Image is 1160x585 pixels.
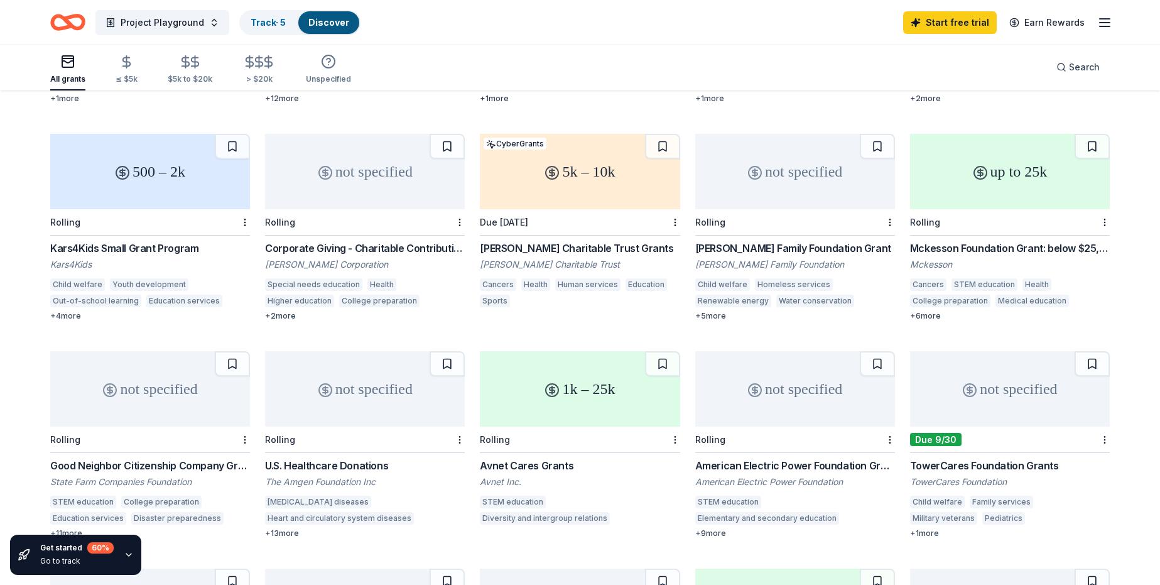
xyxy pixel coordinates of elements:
[695,496,761,508] div: STEM education
[306,49,351,90] button: Unspecified
[367,278,396,291] div: Health
[695,134,895,209] div: not specified
[615,512,666,525] div: Environment
[242,74,276,84] div: > $20k
[308,17,349,28] a: Discover
[50,134,250,321] a: 500 – 2kRollingKars4Kids Small Grant ProgramKars4KidsChild welfareYouth developmentOut-of-school ...
[755,278,833,291] div: Homeless services
[480,134,680,311] a: 5k – 10kCyberGrantsDue [DATE][PERSON_NAME] Charitable Trust Grants[PERSON_NAME] Charitable TrustC...
[910,258,1110,271] div: Mckesson
[50,295,141,307] div: Out-of-school learning
[1046,55,1110,80] button: Search
[116,50,138,90] button: ≤ $5k
[265,311,465,321] div: + 2 more
[695,217,725,227] div: Rolling
[265,241,465,256] div: Corporate Giving - Charitable Contributions
[50,476,250,488] div: State Farm Companies Foundation
[110,278,188,291] div: Youth development
[50,49,85,90] button: All grants
[265,217,295,227] div: Rolling
[265,512,414,525] div: Heart and circulatory system diseases
[168,50,212,90] button: $5k to $20k
[480,295,510,307] div: Sports
[339,295,420,307] div: College preparation
[116,74,138,84] div: ≤ $5k
[50,351,250,427] div: not specified
[695,512,839,525] div: Elementary and secondary education
[265,528,465,539] div: + 13 more
[419,512,455,525] div: Cancers
[50,496,116,508] div: STEM education
[521,278,550,291] div: Health
[265,496,371,508] div: [MEDICAL_DATA] diseases
[87,542,114,554] div: 60 %
[910,351,1110,427] div: not specified
[910,241,1110,256] div: Mckesson Foundation Grant: below $25,000
[903,11,997,34] a: Start free trial
[50,434,80,445] div: Rolling
[265,258,465,271] div: [PERSON_NAME] Corporation
[982,512,1025,525] div: Pediatrics
[50,217,80,227] div: Rolling
[480,241,680,256] div: [PERSON_NAME] Charitable Trust Grants
[1022,278,1051,291] div: Health
[480,496,546,508] div: STEM education
[910,217,940,227] div: Rolling
[480,351,680,528] a: 1k – 25kRollingAvnet Cares GrantsAvnet Inc.STEM educationDiversity and intergroup relationsEnviro...
[555,278,621,291] div: Human services
[265,295,334,307] div: Higher education
[695,351,895,427] div: not specified
[1002,11,1092,34] a: Earn Rewards
[951,278,1017,291] div: STEM education
[242,50,276,90] button: > $20k
[50,134,250,209] div: 500 – 2k
[265,134,465,321] a: not specifiedRollingCorporate Giving - Charitable Contributions[PERSON_NAME] CorporationSpecial n...
[480,434,510,445] div: Rolling
[168,74,212,84] div: $5k to $20k
[265,94,465,104] div: + 12 more
[995,295,1069,307] div: Medical education
[50,351,250,539] a: not specifiedRollingGood Neighbor Citizenship Company GrantsState Farm Companies FoundationSTEM e...
[480,134,680,209] div: 5k – 10k
[910,134,1110,321] a: up to 25kRollingMckesson Foundation Grant: below $25,000MckessonCancersSTEM educationHealthColleg...
[480,278,516,291] div: Cancers
[695,94,895,104] div: + 1 more
[695,528,895,539] div: + 9 more
[121,496,202,508] div: College preparation
[265,351,465,539] a: not specifiedRollingU.S. Healthcare DonationsThe Amgen Foundation Inc[MEDICAL_DATA] diseasesHeart...
[265,476,465,488] div: The Amgen Foundation Inc
[251,17,286,28] a: Track· 5
[40,542,114,554] div: Get started
[695,134,895,321] a: not specifiedRolling[PERSON_NAME] Family Foundation Grant[PERSON_NAME] Family FoundationChild wel...
[265,351,465,427] div: not specified
[695,476,895,488] div: American Electric Power Foundation
[306,74,351,84] div: Unspecified
[40,556,114,566] div: Go to track
[480,458,680,473] div: Avnet Cares Grants
[50,74,85,84] div: All grants
[480,94,680,104] div: + 1 more
[910,295,990,307] div: College preparation
[910,512,977,525] div: Military veterans
[50,311,250,321] div: + 4 more
[695,458,895,473] div: American Electric Power Foundation Grants
[910,311,1110,321] div: + 6 more
[480,512,610,525] div: Diversity and intergroup relations
[50,8,85,37] a: Home
[480,258,680,271] div: [PERSON_NAME] Charitable Trust
[50,458,250,473] div: Good Neighbor Citizenship Company Grants
[50,258,250,271] div: Kars4Kids
[480,476,680,488] div: Avnet Inc.
[50,278,105,291] div: Child welfare
[695,258,895,271] div: [PERSON_NAME] Family Foundation
[910,351,1110,539] a: not specifiedDue 9/30TowerCares Foundation GrantsTowerCares FoundationChild welfareFamily service...
[695,434,725,445] div: Rolling
[910,528,1110,539] div: + 1 more
[626,278,667,291] div: Education
[776,295,854,307] div: Water conservation
[480,351,680,427] div: 1k – 25k
[910,496,965,508] div: Child welfare
[265,134,465,209] div: not specified
[131,512,224,525] div: Disaster preparedness
[1069,60,1100,75] span: Search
